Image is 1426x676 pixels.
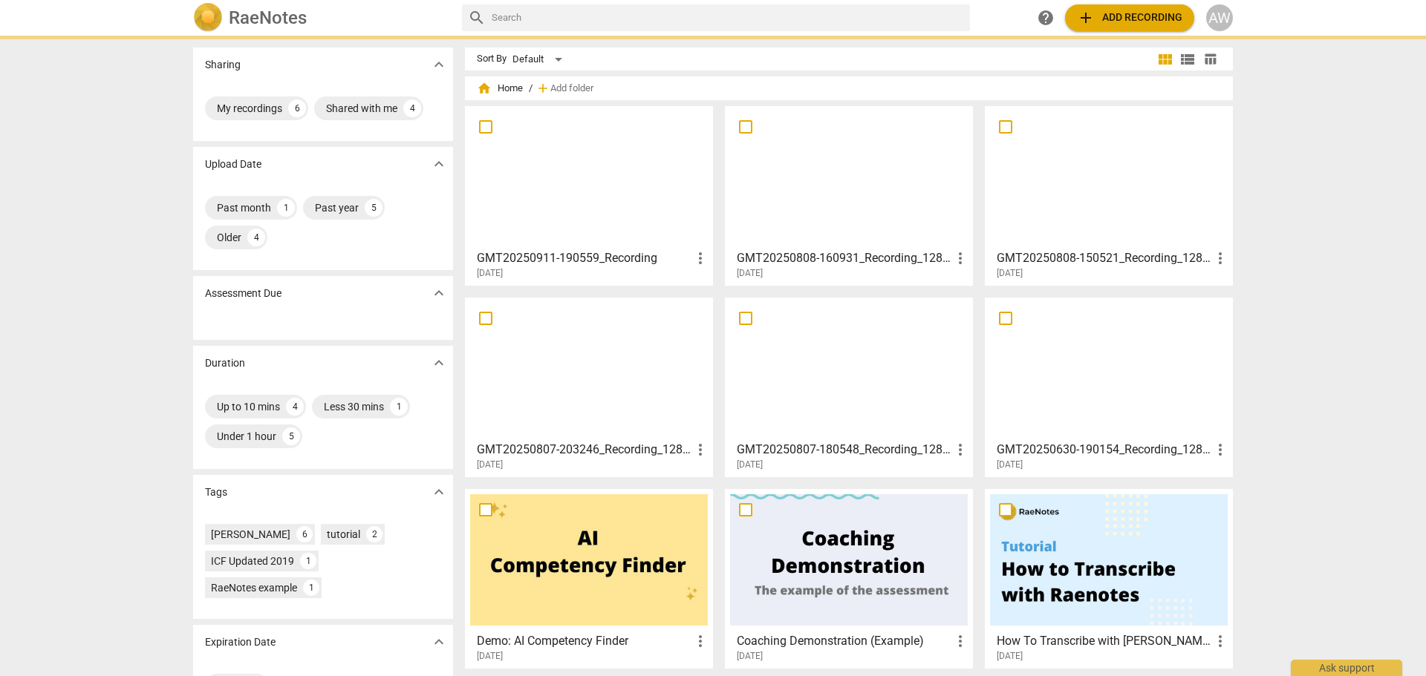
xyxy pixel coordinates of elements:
[470,303,708,470] a: GMT20250807-203246_Recording_1280x720[DATE]
[691,441,709,459] span: more_vert
[324,399,384,414] div: Less 30 mins
[990,494,1228,662] a: How To Transcribe with [PERSON_NAME][DATE]
[247,229,265,246] div: 4
[535,81,550,96] span: add
[990,303,1228,470] a: GMT20250630-190154_Recording_1280x720[DATE]
[951,249,969,267] span: more_vert
[205,157,261,172] p: Upload Date
[737,459,763,471] span: [DATE]
[730,111,968,279] a: GMT20250808-160931_Recording_1280x720[DATE]
[1077,9,1182,27] span: Add recording
[1156,50,1174,68] span: view_module
[428,53,450,76] button: Show more
[951,441,969,459] span: more_vert
[1211,632,1229,650] span: more_vert
[1077,9,1095,27] span: add
[428,153,450,175] button: Show more
[492,6,964,30] input: Search
[229,7,307,28] h2: RaeNotes
[737,650,763,663] span: [DATE]
[477,249,691,267] h3: GMT20250911-190559_Recording
[737,267,763,280] span: [DATE]
[730,303,968,470] a: GMT20250807-180548_Recording_1280x720[DATE]
[217,200,271,215] div: Past month
[1211,249,1229,267] span: more_vert
[691,632,709,650] span: more_vert
[1206,4,1233,31] button: AW
[205,286,281,301] p: Assessment Due
[428,481,450,503] button: Show more
[430,354,448,372] span: expand_more
[217,429,276,444] div: Under 1 hour
[997,650,1023,663] span: [DATE]
[430,483,448,501] span: expand_more
[1032,4,1059,31] a: Help
[366,526,382,542] div: 2
[1199,48,1221,70] button: Table view
[477,81,492,96] span: home
[365,199,382,217] div: 5
[390,398,408,416] div: 1
[217,399,280,414] div: Up to 10 mins
[211,580,297,595] div: RaeNotes example
[430,155,448,173] span: expand_more
[529,83,533,94] span: /
[997,249,1211,267] h3: GMT20250808-150521_Recording_1280x720
[193,3,450,33] a: LogoRaeNotes
[477,441,691,459] h3: GMT20250807-203246_Recording_1280x720
[737,441,951,459] h3: GMT20250807-180548_Recording_1280x720
[430,633,448,651] span: expand_more
[1176,48,1199,70] button: List view
[737,632,951,650] h3: Coaching Demonstration (Example)
[1154,48,1176,70] button: Tile view
[477,53,507,65] div: Sort By
[470,111,708,279] a: GMT20250911-190559_Recording[DATE]
[288,99,306,117] div: 6
[477,632,691,650] h3: Demo: AI Competency Finder
[737,249,951,267] h3: GMT20250808-160931_Recording_1280x720
[300,553,316,569] div: 1
[1037,9,1055,27] span: help
[315,200,359,215] div: Past year
[1179,50,1197,68] span: view_list
[477,267,503,280] span: [DATE]
[990,111,1228,279] a: GMT20250808-150521_Recording_1280x720[DATE]
[211,527,290,542] div: [PERSON_NAME]
[477,81,523,96] span: Home
[430,56,448,73] span: expand_more
[303,580,319,596] div: 1
[428,282,450,304] button: Show more
[296,526,313,542] div: 6
[205,485,227,500] p: Tags
[512,47,567,71] div: Default
[477,650,503,663] span: [DATE]
[205,634,276,650] p: Expiration Date
[211,554,294,568] div: ICF Updated 2019
[1203,52,1217,66] span: table_chart
[403,99,421,117] div: 4
[468,9,486,27] span: search
[1211,441,1229,459] span: more_vert
[327,527,360,542] div: tutorial
[997,459,1023,471] span: [DATE]
[477,459,503,471] span: [DATE]
[430,284,448,302] span: expand_more
[282,427,300,445] div: 5
[997,267,1023,280] span: [DATE]
[193,3,223,33] img: Logo
[691,249,709,267] span: more_vert
[205,355,245,371] p: Duration
[428,352,450,374] button: Show more
[205,57,241,73] p: Sharing
[217,101,282,116] div: My recordings
[997,632,1211,650] h3: How To Transcribe with RaeNotes
[326,101,397,116] div: Shared with me
[286,398,304,416] div: 4
[1065,4,1194,31] button: Upload
[428,631,450,653] button: Show more
[277,199,295,217] div: 1
[951,632,969,650] span: more_vert
[1291,660,1402,676] div: Ask support
[997,441,1211,459] h3: GMT20250630-190154_Recording_1280x720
